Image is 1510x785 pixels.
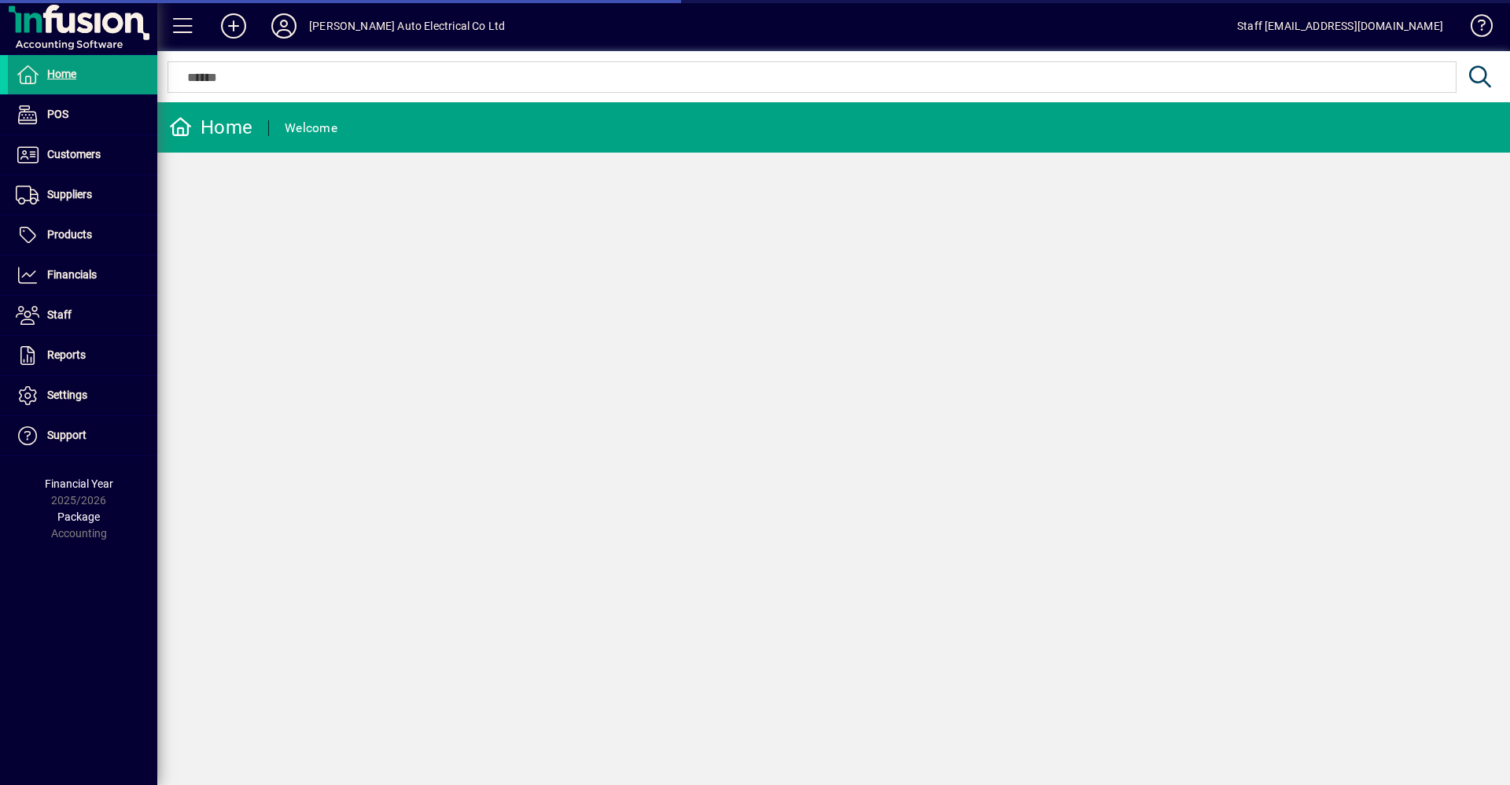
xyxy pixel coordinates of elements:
[8,216,157,255] a: Products
[208,12,259,40] button: Add
[57,510,100,523] span: Package
[47,108,68,120] span: POS
[8,95,157,135] a: POS
[8,376,157,415] a: Settings
[8,336,157,375] a: Reports
[8,256,157,295] a: Financials
[1237,13,1443,39] div: Staff [EMAIL_ADDRESS][DOMAIN_NAME]
[47,308,72,321] span: Staff
[8,175,157,215] a: Suppliers
[8,135,157,175] a: Customers
[285,116,337,141] div: Welcome
[47,148,101,160] span: Customers
[309,13,505,39] div: [PERSON_NAME] Auto Electrical Co Ltd
[45,477,113,490] span: Financial Year
[169,115,252,140] div: Home
[47,268,97,281] span: Financials
[8,416,157,455] a: Support
[47,348,86,361] span: Reports
[47,188,92,201] span: Suppliers
[47,68,76,80] span: Home
[47,429,87,441] span: Support
[47,389,87,401] span: Settings
[259,12,309,40] button: Profile
[8,296,157,335] a: Staff
[47,228,92,241] span: Products
[1459,3,1490,54] a: Knowledge Base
